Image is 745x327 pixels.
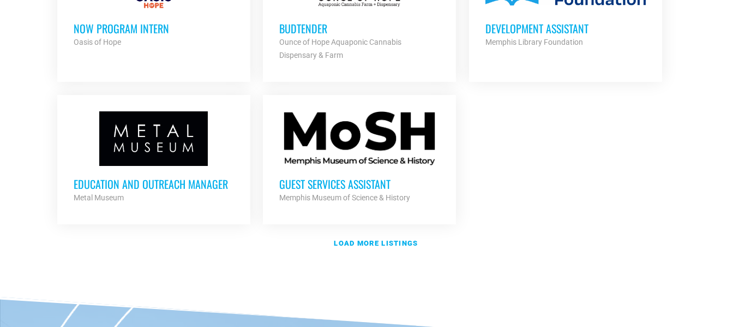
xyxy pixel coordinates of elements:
h3: Budtender [279,21,440,35]
h3: Guest Services Assistant [279,177,440,191]
h3: NOW Program Intern [74,21,234,35]
a: Load more listings [51,231,694,256]
h3: Development Assistant [485,21,646,35]
strong: Load more listings [334,239,418,247]
a: Guest Services Assistant Memphis Museum of Science & History [263,95,456,221]
strong: Metal Museum [74,193,124,202]
h3: Education and Outreach Manager [74,177,234,191]
strong: Oasis of Hope [74,38,121,46]
strong: Memphis Library Foundation [485,38,583,46]
a: Education and Outreach Manager Metal Museum [57,95,250,221]
strong: Ounce of Hope Aquaponic Cannabis Dispensary & Farm [279,38,401,60]
strong: Memphis Museum of Science & History [279,193,410,202]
